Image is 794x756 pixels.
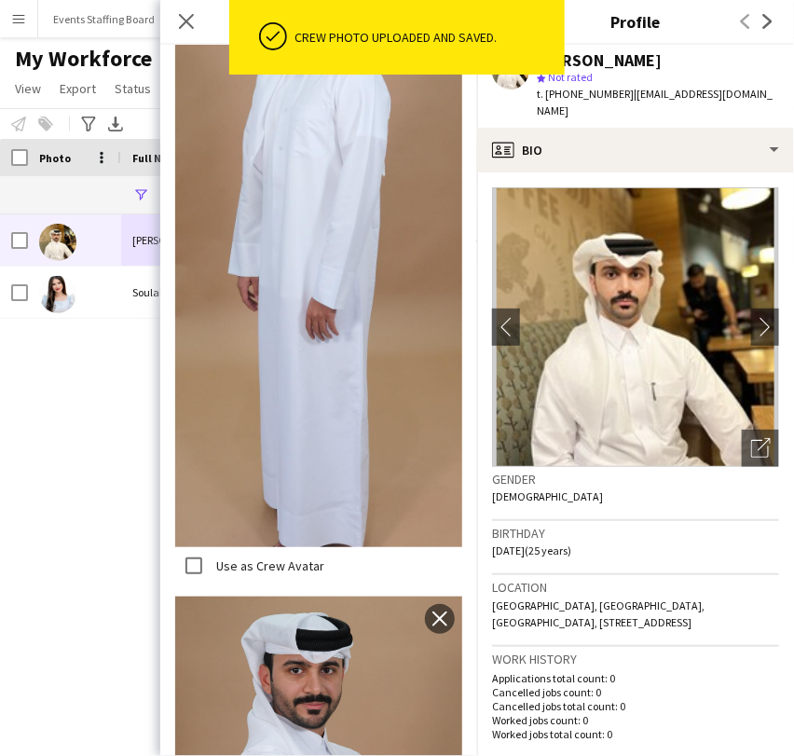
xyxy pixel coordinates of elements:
button: Events Staffing Board [38,1,171,37]
div: Crew photo uploaded and saved. [294,29,557,46]
h3: Gender [492,471,779,488]
h3: Birthday [492,525,779,542]
span: Full Name [132,151,184,165]
button: Open Filter Menu [132,186,149,203]
span: | [EMAIL_ADDRESS][DOMAIN_NAME] [537,87,773,117]
span: [DATE] (25 years) [492,543,571,557]
p: Applications total count: 0 [492,671,779,685]
img: Masoud Ali [39,224,76,261]
app-action-btn: Export XLSX [104,113,127,135]
a: Export [52,76,103,101]
span: Photo [39,151,71,165]
p: Cancelled jobs total count: 0 [492,699,779,713]
a: Status [107,76,158,101]
span: Export [60,80,96,97]
a: View [7,76,48,101]
span: [GEOGRAPHIC_DATA], [GEOGRAPHIC_DATA], [GEOGRAPHIC_DATA], [STREET_ADDRESS] [492,598,705,629]
div: [PERSON_NAME] [537,52,662,69]
span: View [15,80,41,97]
span: t. [PHONE_NUMBER] [537,87,634,101]
span: Not rated [548,70,593,84]
span: [DEMOGRAPHIC_DATA] [492,489,603,503]
img: Crew avatar or photo [492,187,779,467]
p: Worked jobs count: 0 [492,713,779,727]
span: Soulaima Soudani [132,285,221,299]
h3: Location [492,579,779,596]
p: Worked jobs total count: 0 [492,727,779,741]
span: My Workforce [15,45,152,73]
app-action-btn: Advanced filters [77,113,100,135]
p: Cancelled jobs count: 0 [492,685,779,699]
img: Soulaima Soudani [39,276,76,313]
h3: Profile [477,9,794,34]
h3: Work history [492,651,779,667]
span: Status [115,80,151,97]
div: Open photos pop-in [742,430,779,467]
div: Bio [477,128,794,172]
span: [PERSON_NAME] [132,233,212,247]
label: Use as Crew Avatar [212,557,324,574]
